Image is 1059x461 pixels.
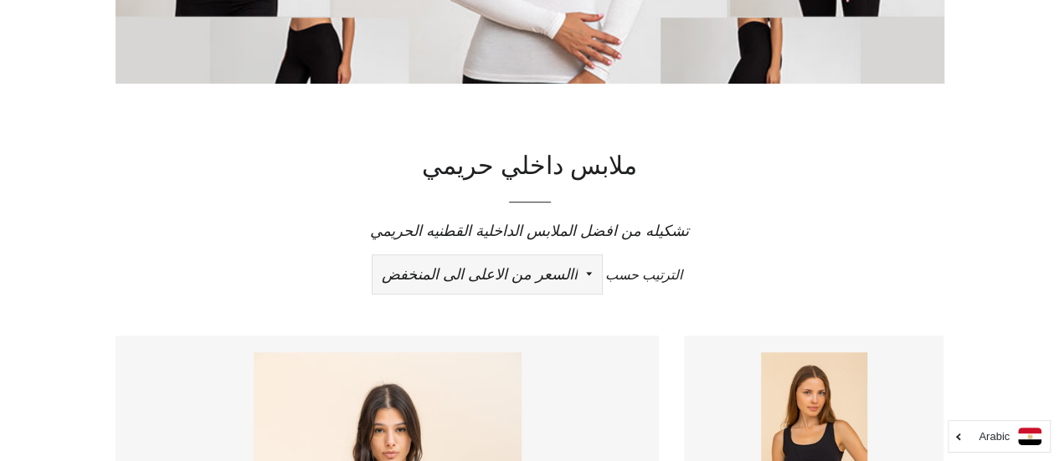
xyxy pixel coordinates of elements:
span: الترتيب حسب [605,268,682,283]
i: Arabic [979,431,1010,442]
a: Arabic [957,428,1041,445]
h1: ملابس داخلي حريمي [116,150,944,185]
p: تشكيله من افضل الملابس الداخلية القطنيه الحريمي [116,219,944,243]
